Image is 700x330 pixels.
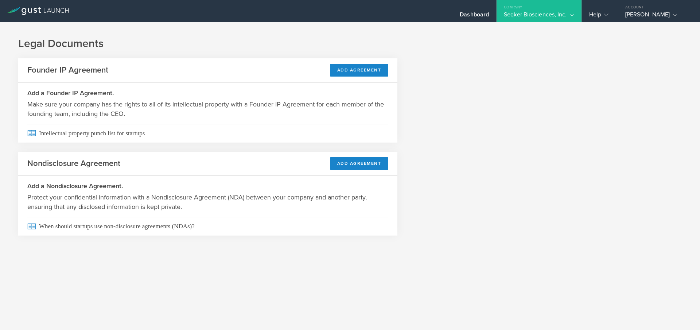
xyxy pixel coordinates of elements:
a: When should startups use non-disclosure agreements (NDAs)? [18,217,397,236]
p: Protect your confidential information with a Nondisclosure Agreement (NDA) between your company a... [27,193,388,211]
div: Help [589,11,608,22]
div: Seqker Biosciences, Inc. [504,11,574,22]
h2: Nondisclosure Agreement [27,158,120,169]
p: Make sure your company has the rights to all of its intellectual property with a Founder IP Agree... [27,100,388,119]
div: [PERSON_NAME] [625,11,687,22]
span: Intellectual property punch list for startups [27,124,388,143]
h2: Founder IP Agreement [27,65,108,75]
button: Add Agreement [330,157,389,170]
h3: Add a Nondisclosure Agreement. [27,181,388,191]
button: Add Agreement [330,64,389,77]
a: Intellectual property punch list for startups [18,124,397,143]
div: Dashboard [460,11,489,22]
h1: Legal Documents [18,36,682,51]
h3: Add a Founder IP Agreement. [27,88,388,98]
span: When should startups use non-disclosure agreements (NDAs)? [27,217,388,236]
